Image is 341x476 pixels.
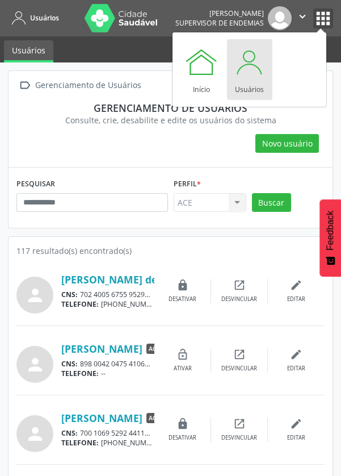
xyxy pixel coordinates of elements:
i: open_in_new [233,417,246,430]
button: Feedback - Mostrar pesquisa [319,199,341,277]
span: ACE [146,344,162,354]
a: Usuários [227,39,272,100]
span: Supervisor de Endemias [175,18,264,28]
div: Desvincular [221,434,257,442]
a: [PERSON_NAME] [61,412,142,424]
div: Ativar [174,365,192,373]
div: [PHONE_NUMBER] [61,438,154,448]
div: Editar [287,295,305,303]
div: [PHONE_NUMBER] [61,299,154,309]
div: Gerenciamento de Usuários [33,77,143,94]
span: Usuários [30,13,59,23]
button:  [292,6,313,30]
label: Perfil [174,176,201,193]
div: 898 0042 0475 4106 075.494.691-64 [61,359,154,369]
button: Buscar [252,193,291,212]
i: lock [176,279,189,291]
i:  [16,77,33,94]
i: edit [290,417,302,430]
span: ACE [146,413,162,423]
a:  Gerenciamento de Usuários [16,77,143,94]
div: Editar [287,434,305,442]
div: -- [61,369,154,378]
div: Gerenciamento de usuários [24,102,317,114]
span: CPF: [153,359,168,369]
button: Novo usuário [255,134,319,153]
div: 702 4005 6755 9529 137.811.576-79 [61,290,154,299]
i: edit [290,348,302,361]
span: Novo usuário [262,137,313,149]
a: Usuários [8,9,59,27]
i: lock_open [176,348,189,361]
span: CPF: [153,290,168,299]
span: TELEFONE: [61,438,99,448]
div: Desvincular [221,365,257,373]
i: lock [176,417,189,430]
span: CNS: [61,290,78,299]
span: CNS: [61,359,78,369]
div: Desativar [169,295,196,303]
span: CNS: [61,428,78,438]
span: TELEFONE: [61,369,99,378]
a: Usuários [4,40,53,62]
i: open_in_new [233,279,246,291]
div: Editar [287,365,305,373]
label: PESQUISAR [16,176,55,193]
div: [PERSON_NAME] [175,9,264,18]
a: Início [179,39,224,100]
div: 117 resultado(s) encontrado(s) [16,245,325,257]
div: Consulte, crie, desabilite e edite os usuários do sistema [24,114,317,126]
span: CPF: [153,428,168,438]
a: [PERSON_NAME] [61,343,142,355]
div: 700 1069 5292 4411 131.199.936-11 [61,428,154,438]
span: Feedback [325,211,335,250]
button: apps [313,9,333,28]
div: Desvincular [221,295,257,303]
a: [PERSON_NAME] de [PERSON_NAME] [61,273,241,286]
img: img [268,6,292,30]
i: person [25,424,45,444]
i: person [25,354,45,375]
i: edit [290,279,302,291]
i: open_in_new [233,348,246,361]
div: Desativar [169,434,196,442]
i: person [25,285,45,306]
span: TELEFONE: [61,299,99,309]
i:  [296,10,309,23]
